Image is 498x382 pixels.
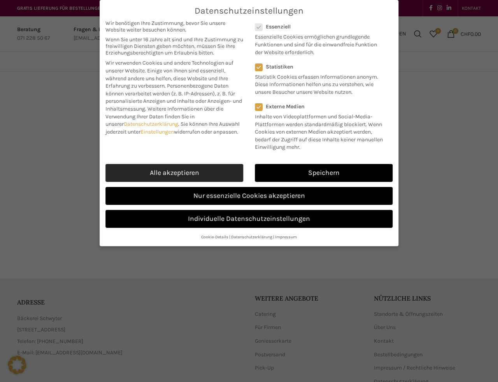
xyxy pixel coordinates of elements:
a: Impressum [275,234,297,239]
a: Cookie-Details [201,234,228,239]
span: Wir verwenden Cookies und andere Technologien auf unserer Website. Einige von ihnen sind essenzie... [105,60,233,89]
span: Wenn Sie unter 16 Jahre alt sind und Ihre Zustimmung zu freiwilligen Diensten geben möchten, müss... [105,36,243,56]
a: Speichern [255,164,393,182]
a: Einstellungen [140,129,174,135]
span: Datenschutzeinstellungen [195,6,303,16]
a: Datenschutzerklärung [231,234,272,239]
span: Wir benötigen Ihre Zustimmung, bevor Sie unsere Website weiter besuchen können. [105,20,243,33]
a: Individuelle Datenschutzeinstellungen [105,210,393,228]
label: Externe Medien [255,103,388,110]
label: Statistiken [255,63,382,70]
span: Sie können Ihre Auswahl jederzeit unter widerrufen oder anpassen. [105,121,240,135]
p: Inhalte von Videoplattformen und Social-Media-Plattformen werden standardmäßig blockiert. Wenn Co... [255,110,388,151]
p: Statistik Cookies erfassen Informationen anonym. Diese Informationen helfen uns zu verstehen, wie... [255,70,382,96]
p: Essenzielle Cookies ermöglichen grundlegende Funktionen und sind für die einwandfreie Funktion de... [255,30,382,56]
a: Alle akzeptieren [105,164,243,182]
a: Datenschutzerklärung [124,121,178,127]
label: Essenziell [255,23,382,30]
span: Weitere Informationen über die Verwendung Ihrer Daten finden Sie in unserer . [105,106,223,127]
a: Nur essenzielle Cookies akzeptieren [105,187,393,205]
span: Personenbezogene Daten können verarbeitet werden (z. B. IP-Adressen), z. B. für personalisierte A... [105,83,242,112]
